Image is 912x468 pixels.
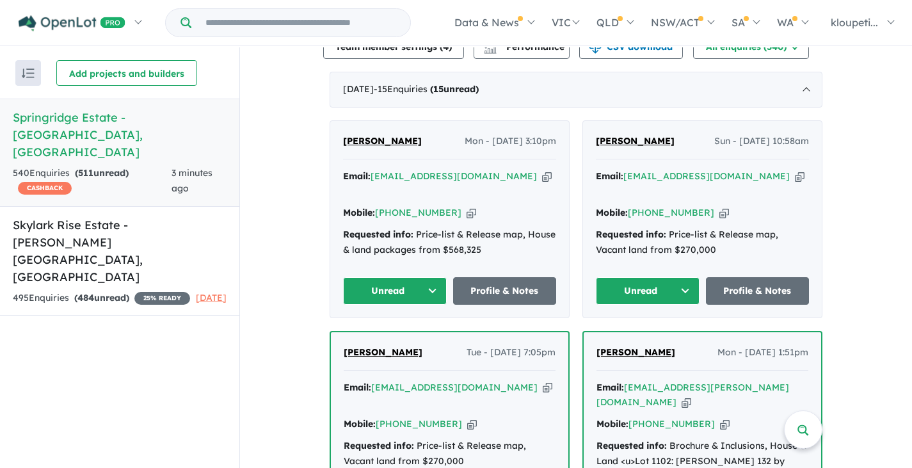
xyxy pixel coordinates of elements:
a: [PERSON_NAME] [596,345,675,360]
strong: Requested info: [596,229,666,240]
button: Copy [543,381,552,394]
button: Copy [542,170,552,183]
span: kloupeti... [831,16,878,29]
div: Price-list & Release map, House & land packages from $568,325 [343,227,556,258]
img: bar-chart.svg [484,45,497,54]
strong: Mobile: [343,207,375,218]
h5: Skylark Rise Estate - [PERSON_NAME][GEOGRAPHIC_DATA] , [GEOGRAPHIC_DATA] [13,216,227,286]
span: CASHBACK [18,182,72,195]
img: download icon [589,41,602,54]
span: 511 [78,167,93,179]
a: Profile & Notes [706,277,810,305]
span: 4 [443,41,449,52]
span: 15 [433,83,444,95]
strong: ( unread) [74,292,129,303]
strong: Email: [596,170,623,182]
span: [PERSON_NAME] [344,346,422,358]
a: [PHONE_NUMBER] [376,418,462,430]
a: [PHONE_NUMBER] [375,207,461,218]
strong: Mobile: [596,418,628,430]
strong: Mobile: [344,418,376,430]
span: Tue - [DATE] 7:05pm [467,345,556,360]
strong: Email: [344,382,371,393]
img: Openlot PRO Logo White [19,15,125,31]
a: [EMAIL_ADDRESS][DOMAIN_NAME] [371,170,537,182]
span: 484 [77,292,94,303]
button: Copy [795,170,804,183]
a: [PHONE_NUMBER] [628,418,715,430]
a: [EMAIL_ADDRESS][PERSON_NAME][DOMAIN_NAME] [596,382,789,408]
span: [PERSON_NAME] [596,346,675,358]
strong: Requested info: [596,440,667,451]
strong: Email: [596,382,624,393]
a: [EMAIL_ADDRESS][DOMAIN_NAME] [623,170,790,182]
span: Mon - [DATE] 3:10pm [465,134,556,149]
button: Copy [719,206,729,220]
a: [PHONE_NUMBER] [628,207,714,218]
span: - 15 Enquir ies [374,83,479,95]
span: Performance [486,41,564,52]
button: Add projects and builders [56,60,197,86]
span: Sun - [DATE] 10:58am [714,134,809,149]
div: Price-list & Release map, Vacant land from $270,000 [596,227,809,258]
a: [EMAIL_ADDRESS][DOMAIN_NAME] [371,382,538,393]
a: [PERSON_NAME] [596,134,675,149]
span: 25 % READY [134,292,190,305]
div: [DATE] [330,72,822,108]
a: [PERSON_NAME] [344,345,422,360]
img: sort.svg [22,69,35,78]
span: Mon - [DATE] 1:51pm [717,345,808,360]
strong: Requested info: [343,229,413,240]
button: Copy [467,417,477,431]
span: [DATE] [196,292,227,303]
a: Profile & Notes [453,277,557,305]
strong: ( unread) [430,83,479,95]
h5: Springridge Estate - [GEOGRAPHIC_DATA] , [GEOGRAPHIC_DATA] [13,109,227,161]
button: Copy [467,206,476,220]
button: Copy [720,417,730,431]
div: 495 Enquir ies [13,291,190,306]
span: [PERSON_NAME] [596,135,675,147]
strong: ( unread) [75,167,129,179]
strong: Mobile: [596,207,628,218]
button: Unread [343,277,447,305]
span: [PERSON_NAME] [343,135,422,147]
button: Copy [682,396,691,409]
input: Try estate name, suburb, builder or developer [194,9,408,36]
a: [PERSON_NAME] [343,134,422,149]
div: 540 Enquir ies [13,166,172,197]
strong: Requested info: [344,440,414,451]
button: Unread [596,277,700,305]
span: 3 minutes ago [172,167,212,194]
strong: Email: [343,170,371,182]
